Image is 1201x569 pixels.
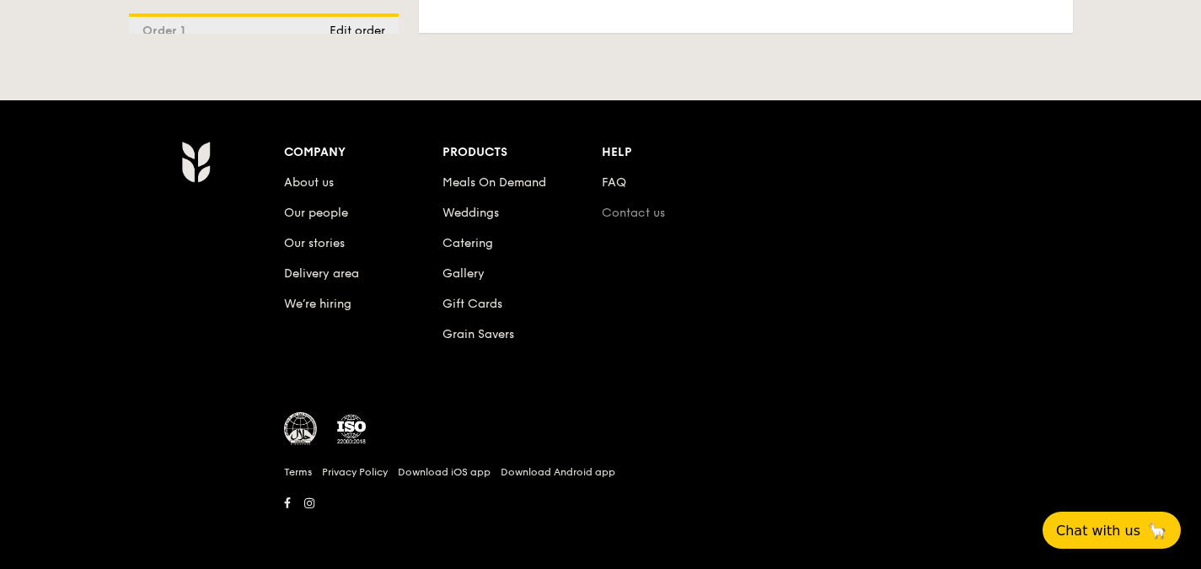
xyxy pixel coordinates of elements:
img: AYc88T3wAAAABJRU5ErkJggg== [181,141,211,183]
a: About us [284,175,334,190]
img: MUIS Halal Certified [284,412,318,446]
a: Meals On Demand [442,175,546,190]
a: Our people [284,206,348,220]
h6: Revision [115,515,1086,529]
span: Chat with us [1056,523,1140,539]
a: Contact us [602,206,665,220]
div: Products [442,141,602,164]
div: Company [284,141,443,164]
a: Privacy Policy [322,465,388,479]
div: Help [602,141,761,164]
a: Gift Cards [442,297,502,311]
span: Edit order [330,24,385,38]
a: We’re hiring [284,297,351,311]
a: Our stories [284,236,345,250]
a: Delivery area [284,266,359,281]
span: 🦙 [1147,521,1167,540]
a: Download Android app [501,465,615,479]
button: Chat with us🦙 [1043,512,1181,549]
a: Grain Savers [442,327,514,341]
a: Weddings [442,206,499,220]
span: Order 1 [142,24,192,38]
img: ISO Certified [335,412,368,446]
a: FAQ [602,175,626,190]
a: Terms [284,465,312,479]
a: Download iOS app [398,465,491,479]
a: Gallery [442,266,485,281]
a: Catering [442,236,493,250]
